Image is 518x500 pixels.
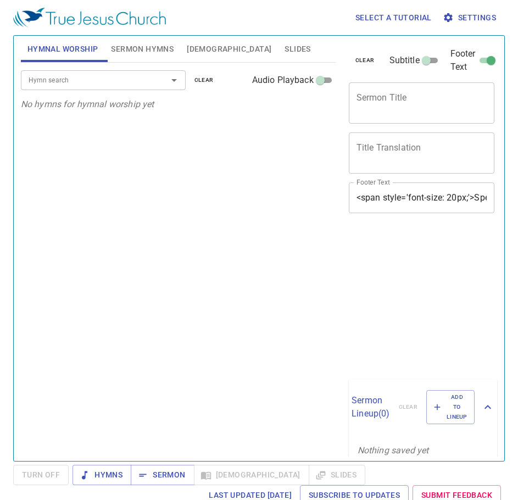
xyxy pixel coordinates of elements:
iframe: from-child [344,225,467,375]
button: Hymns [73,465,131,485]
span: Select a tutorial [355,11,432,25]
span: Sermon Hymns [111,42,174,56]
button: Settings [441,8,500,28]
span: Hymnal Worship [27,42,98,56]
i: Nothing saved yet [358,445,429,455]
p: Sermon Lineup ( 0 ) [352,394,389,420]
div: Sermon Lineup(0)clearAdd to Lineup [349,379,497,436]
span: Add to Lineup [433,392,467,423]
span: clear [194,75,214,85]
span: Slides [285,42,310,56]
button: Select a tutorial [351,8,436,28]
span: Subtitle [389,54,420,67]
span: Audio Playback [252,74,314,87]
button: Sermon [131,465,194,485]
span: Hymns [81,468,122,482]
i: No hymns for hymnal worship yet [21,99,154,109]
span: [DEMOGRAPHIC_DATA] [187,42,271,56]
span: Footer Text [450,47,476,74]
span: Sermon [140,468,185,482]
span: clear [355,55,375,65]
button: clear [188,74,220,87]
span: Settings [445,11,496,25]
img: True Jesus Church [13,8,166,27]
button: Add to Lineup [426,390,475,425]
button: Open [166,73,182,88]
button: clear [349,54,381,67]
